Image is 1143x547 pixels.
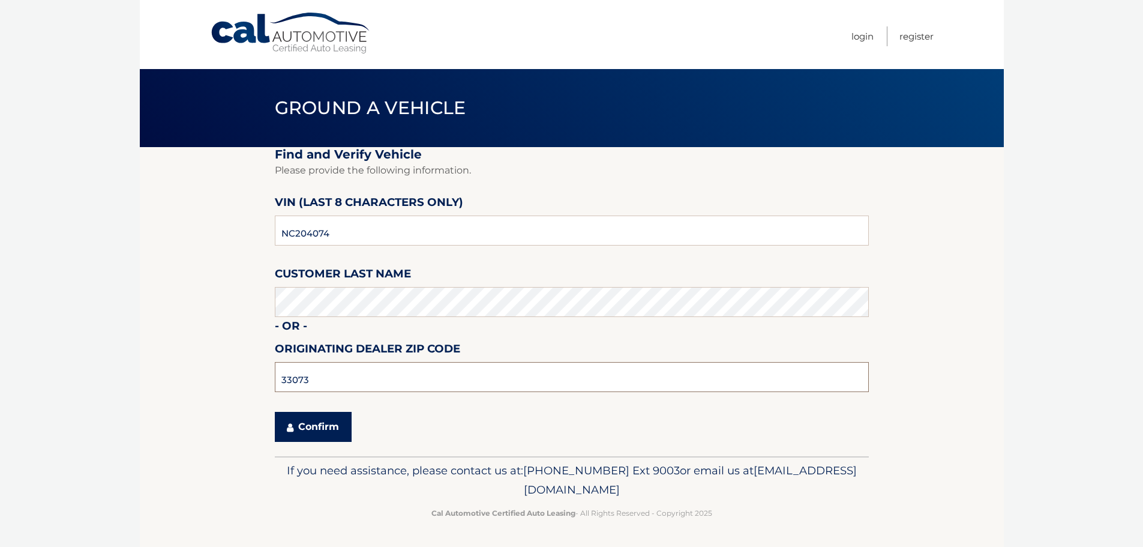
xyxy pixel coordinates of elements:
span: Ground a Vehicle [275,97,466,119]
a: Register [899,26,934,46]
label: Originating Dealer Zip Code [275,340,460,362]
label: VIN (last 8 characters only) [275,193,463,216]
a: Cal Automotive [210,12,372,55]
button: Confirm [275,412,352,442]
span: [PHONE_NUMBER] Ext 9003 [523,464,680,477]
a: Login [851,26,874,46]
p: Please provide the following information. [275,162,869,179]
label: - or - [275,317,307,339]
p: - All Rights Reserved - Copyright 2025 [283,507,861,519]
label: Customer Last Name [275,265,411,287]
p: If you need assistance, please contact us at: or email us at [283,461,861,500]
strong: Cal Automotive Certified Auto Leasing [431,509,575,518]
h2: Find and Verify Vehicle [275,147,869,162]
